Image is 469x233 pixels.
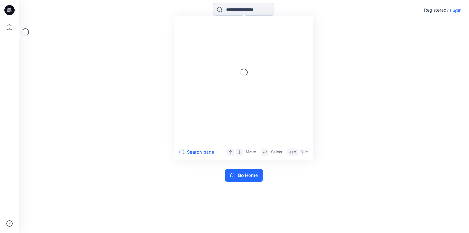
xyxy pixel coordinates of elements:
[225,169,263,182] button: Go Home
[424,6,449,14] p: Registered?
[271,149,282,155] p: Select
[246,149,256,155] p: Move
[289,149,296,155] p: esc
[179,148,214,156] button: Search page
[450,7,461,14] p: Login
[300,149,308,155] p: Quit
